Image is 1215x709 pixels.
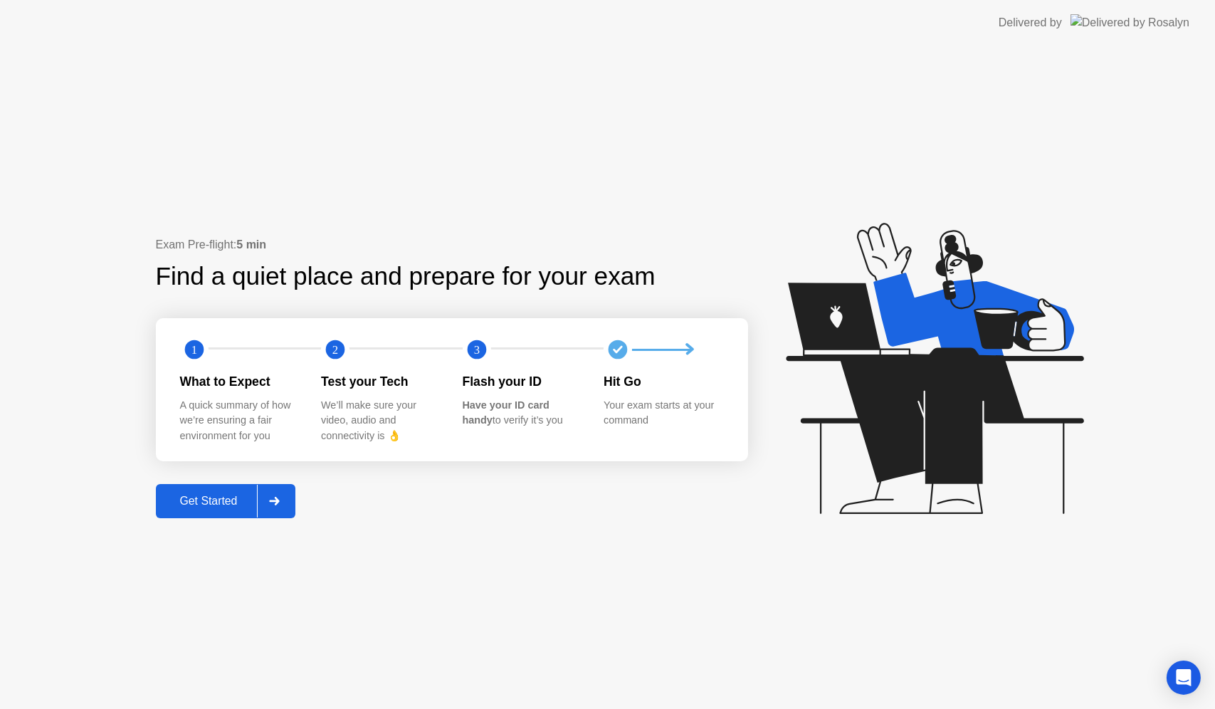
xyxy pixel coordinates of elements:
[332,343,338,357] text: 2
[191,343,196,357] text: 1
[463,399,549,426] b: Have your ID card handy
[321,372,440,391] div: Test your Tech
[321,398,440,444] div: We’ll make sure your video, audio and connectivity is 👌
[463,372,582,391] div: Flash your ID
[604,372,722,391] div: Hit Go
[160,495,258,508] div: Get Started
[604,398,722,429] div: Your exam starts at your command
[999,14,1062,31] div: Delivered by
[180,398,299,444] div: A quick summary of how we’re ensuring a fair environment for you
[1167,661,1201,695] div: Open Intercom Messenger
[463,398,582,429] div: to verify it’s you
[180,372,299,391] div: What to Expect
[236,238,266,251] b: 5 min
[156,484,296,518] button: Get Started
[156,258,658,295] div: Find a quiet place and prepare for your exam
[1071,14,1189,31] img: Delivered by Rosalyn
[473,343,479,357] text: 3
[156,236,748,253] div: Exam Pre-flight:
